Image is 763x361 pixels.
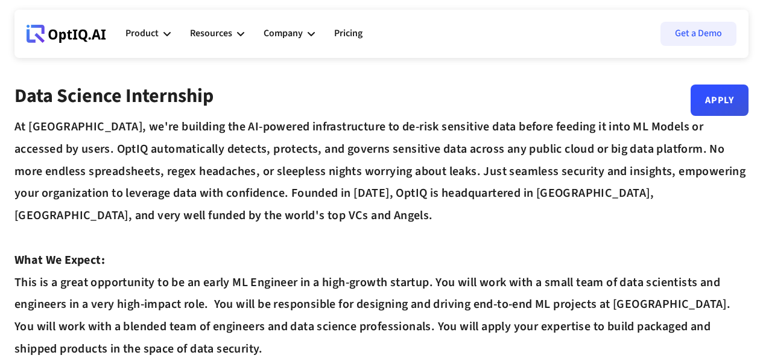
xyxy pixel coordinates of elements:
[14,252,105,269] strong: What We Expect:
[190,25,232,42] div: Resources
[125,16,171,52] div: Product
[660,22,736,46] a: Get a Demo
[334,16,363,52] a: Pricing
[691,85,749,116] a: Apply
[190,16,244,52] div: Resources
[264,16,315,52] div: Company
[125,25,159,42] div: Product
[14,82,214,110] strong: Data Science Internship
[264,25,303,42] div: Company
[27,16,106,52] a: Webflow Homepage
